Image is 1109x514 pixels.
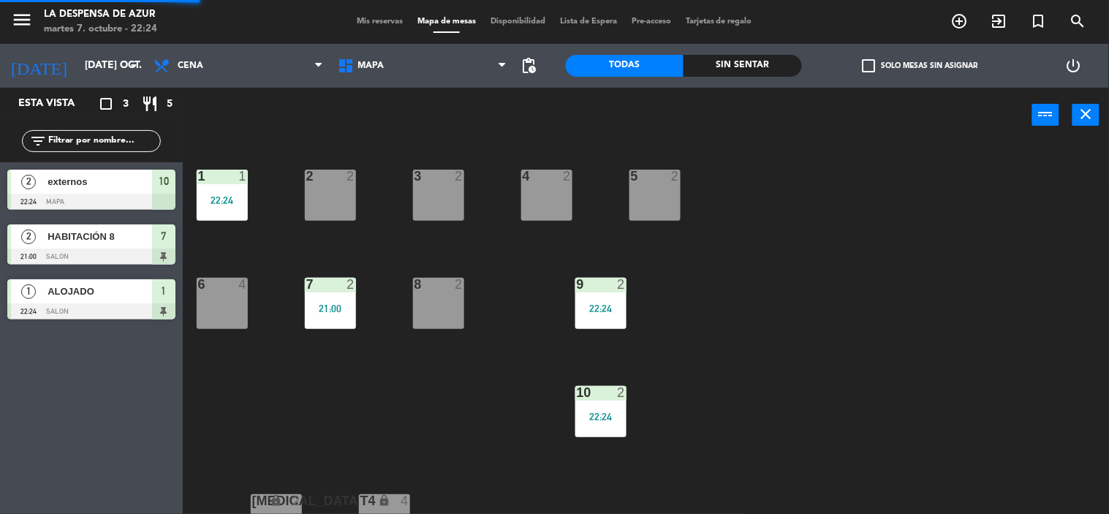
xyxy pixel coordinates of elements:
[48,229,152,244] span: HABITACIÓN 8
[862,59,977,72] label: Solo mesas sin asignar
[347,170,355,183] div: 2
[415,278,415,291] div: 8
[21,284,36,299] span: 1
[521,57,538,75] span: pending_actions
[678,18,760,26] span: Tarjetas de regalo
[123,96,129,113] span: 3
[306,278,307,291] div: 7
[44,7,157,22] div: La Despensa de Azur
[951,12,969,30] i: add_circle_outline
[358,61,385,71] span: MAPA
[162,282,167,300] span: 1
[21,175,36,189] span: 2
[178,61,203,71] span: Cena
[141,95,159,113] i: restaurant
[566,55,684,77] div: Todas
[252,494,253,507] div: [MEDICAL_DATA]
[624,18,678,26] span: Pre-acceso
[167,96,173,113] span: 5
[415,170,415,183] div: 3
[553,18,624,26] span: Lista de Espera
[21,230,36,244] span: 2
[238,278,247,291] div: 4
[97,95,115,113] i: crop_square
[349,18,410,26] span: Mis reservas
[575,412,627,422] div: 22:24
[1030,12,1048,30] i: turned_in_not
[1070,12,1087,30] i: search
[1078,105,1095,123] i: close
[410,18,483,26] span: Mapa de mesas
[455,170,463,183] div: 2
[7,95,105,113] div: Esta vista
[563,170,572,183] div: 2
[360,494,361,507] div: T4
[162,227,167,245] span: 7
[159,173,169,190] span: 10
[48,174,152,189] span: externos
[1032,104,1059,126] button: power_input
[197,195,248,205] div: 22:24
[47,133,160,149] input: Filtrar por nombre...
[1065,57,1083,75] i: power_settings_new
[48,284,152,299] span: ALOJADO
[617,386,626,399] div: 2
[401,494,409,507] div: 4
[1037,105,1055,123] i: power_input
[483,18,553,26] span: Disponibilidad
[125,57,143,75] i: arrow_drop_down
[684,55,802,77] div: Sin sentar
[523,170,523,183] div: 4
[44,22,157,37] div: martes 7. octubre - 22:24
[29,132,47,150] i: filter_list
[862,59,875,72] span: check_box_outline_blank
[617,278,626,291] div: 2
[575,303,627,314] div: 22:24
[270,494,282,507] i: lock
[305,303,356,314] div: 21:00
[198,170,199,183] div: 1
[306,170,307,183] div: 2
[455,278,463,291] div: 2
[1072,104,1099,126] button: close
[347,278,355,291] div: 2
[991,12,1008,30] i: exit_to_app
[378,494,390,507] i: lock
[198,278,199,291] div: 6
[671,170,680,183] div: 2
[11,9,33,31] i: menu
[238,170,247,183] div: 1
[11,9,33,36] button: menu
[292,494,301,507] div: 2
